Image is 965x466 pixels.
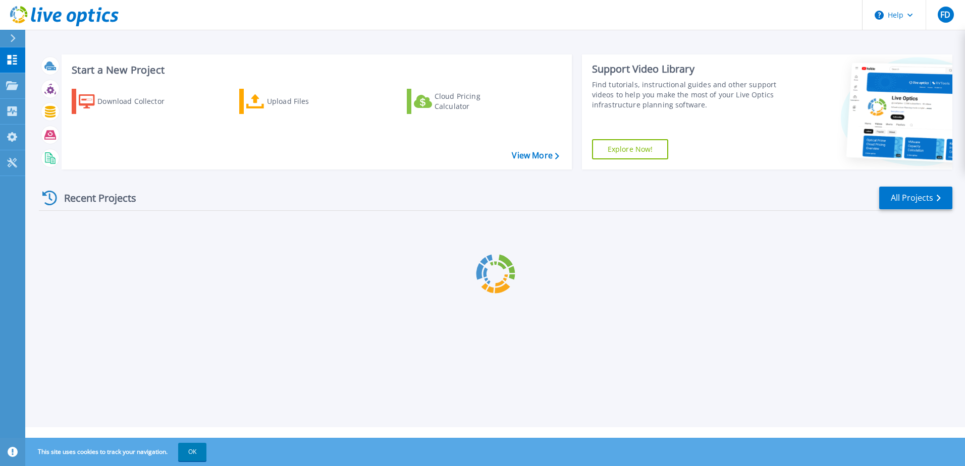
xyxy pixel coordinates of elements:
div: Recent Projects [39,186,150,210]
span: FD [940,11,950,19]
a: Cloud Pricing Calculator [407,89,519,114]
a: Explore Now! [592,139,669,159]
div: Find tutorials, instructional guides and other support videos to help you make the most of your L... [592,80,781,110]
div: Cloud Pricing Calculator [435,91,515,111]
span: This site uses cookies to track your navigation. [28,443,206,461]
h3: Start a New Project [72,65,559,76]
div: Download Collector [97,91,178,111]
div: Upload Files [267,91,348,111]
a: Download Collector [72,89,184,114]
a: All Projects [879,187,952,209]
div: Support Video Library [592,63,781,76]
a: View More [512,151,559,160]
a: Upload Files [239,89,352,114]
button: OK [178,443,206,461]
